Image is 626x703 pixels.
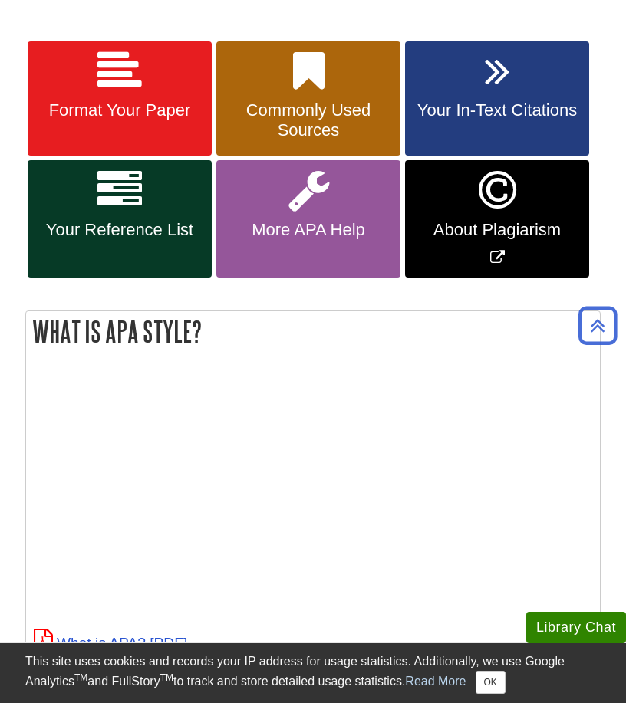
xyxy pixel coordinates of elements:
a: Back to Top [573,315,622,336]
span: Your In-Text Citations [417,100,578,120]
a: Link opens in new window [405,160,589,278]
sup: TM [160,672,173,683]
a: What is APA? [34,635,187,651]
span: Commonly Used Sources [228,100,389,140]
a: Read More [405,675,466,688]
sup: TM [74,672,87,683]
span: About Plagiarism [417,220,578,240]
a: Your Reference List [28,160,212,278]
a: Your In-Text Citations [405,41,589,156]
iframe: What is APA? [34,373,463,615]
button: Library Chat [526,612,626,643]
a: Format Your Paper [28,41,212,156]
h2: What is APA Style? [26,311,600,352]
span: Format Your Paper [39,100,200,120]
a: Commonly Used Sources [216,41,400,156]
a: More APA Help [216,160,400,278]
button: Close [476,671,506,694]
div: This site uses cookies and records your IP address for usage statistics. Additionally, we use Goo... [25,652,601,694]
span: Your Reference List [39,220,200,240]
span: More APA Help [228,220,389,240]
